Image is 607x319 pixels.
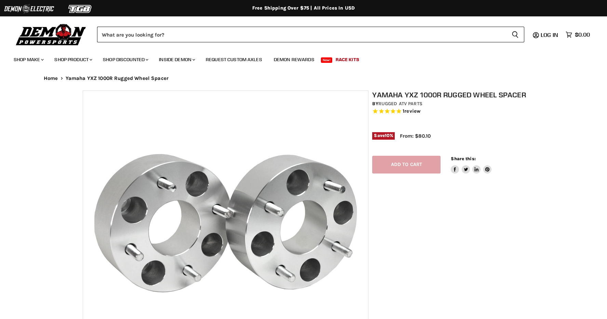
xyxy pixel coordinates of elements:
span: Log in [541,31,558,38]
img: Demon Electric Logo 2 [3,2,55,15]
a: Home [44,75,58,81]
img: TGB Logo 2 [55,2,106,15]
span: 1 reviews [403,108,420,114]
img: Demon Powersports [14,22,89,46]
div: by [372,100,528,108]
a: Rugged ATV Parts [378,101,422,107]
a: Race Kits [331,53,364,67]
a: Demon Rewards [269,53,320,67]
a: $0.00 [562,30,593,40]
span: Rated 5.0 out of 5 stars 1 reviews [372,108,528,115]
a: Shop Product [49,53,96,67]
span: Save % [372,132,395,140]
a: Shop Make [9,53,48,67]
span: From: $80.10 [400,133,431,139]
ul: Main menu [9,50,588,67]
aside: Share this: [451,156,491,174]
a: Inside Demon [154,53,199,67]
a: Log in [538,32,562,38]
span: Yamaha YXZ 1000R Rugged Wheel Spacer [66,75,168,81]
div: Free Shipping Over $75 | All Prices In USD [30,5,577,11]
span: review [404,108,420,114]
span: Share this: [451,156,475,161]
span: 10 [385,133,390,138]
a: Shop Discounted [98,53,152,67]
nav: Breadcrumbs [30,75,577,81]
button: Search [506,27,524,42]
input: Search [97,27,506,42]
form: Product [97,27,524,42]
a: Request Custom Axles [201,53,267,67]
span: $0.00 [575,31,590,38]
h1: Yamaha YXZ 1000R Rugged Wheel Spacer [372,91,528,99]
span: New! [321,57,333,63]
